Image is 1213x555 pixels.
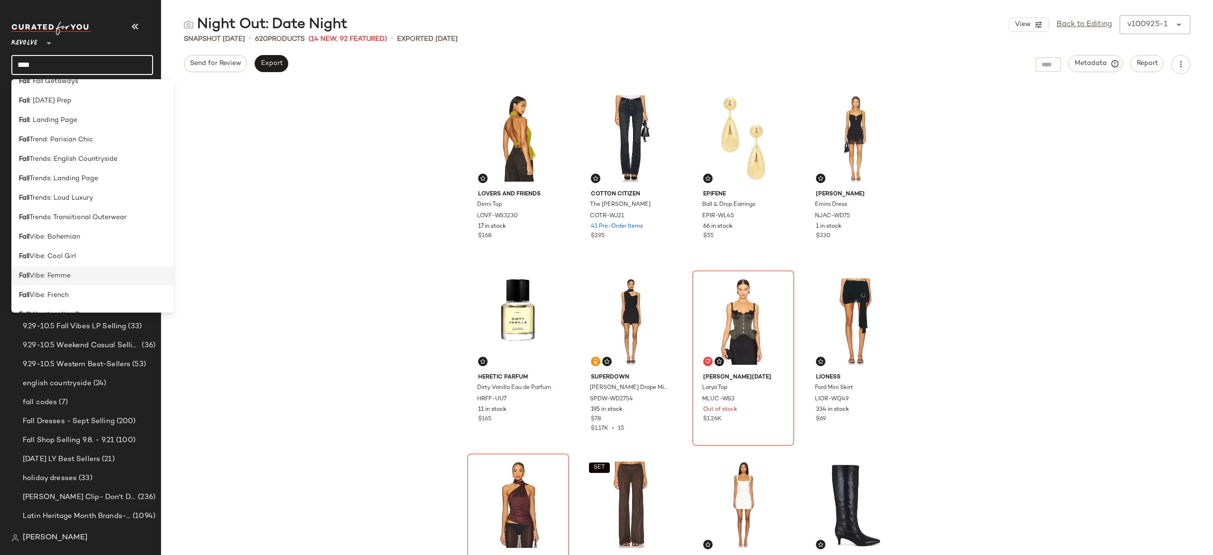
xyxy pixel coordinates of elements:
[583,457,679,553] img: SERR-WP83_V1.jpg
[478,373,558,382] span: HERETIC PARFUM
[308,34,387,44] span: (14 New, 92 Featured)
[702,395,734,404] span: MLUC-WS3
[23,492,136,503] span: [PERSON_NAME] Clip- Don't Delete
[591,425,608,432] span: $1.17K
[590,212,624,221] span: COTR-WJ21
[19,213,29,222] b: Fall
[705,176,711,181] img: svg%3e
[818,176,824,181] img: svg%3e
[703,232,714,240] span: $55
[591,232,605,240] span: $295
[19,271,29,281] b: Fall
[19,310,29,320] b: Fall
[23,532,88,544] span: [PERSON_NAME]
[19,115,29,125] b: Fall
[1131,55,1164,72] button: Report
[705,542,711,547] img: svg%3e
[23,378,91,389] span: english countryside
[184,20,193,29] img: svg%3e
[696,274,791,370] img: MLUC-WS3_V1.jpg
[591,222,643,231] span: 41 Pre-Order Items
[184,15,347,34] div: Night Out: Date Night
[11,22,92,35] img: cfy_white_logo.C9jOOHJF.svg
[19,232,29,242] b: Fall
[815,395,849,404] span: LIOR-WQ49
[29,213,127,222] span: Trends: Transitional Outerwear
[11,534,19,542] img: svg%3e
[702,384,727,392] span: Larya Top
[593,464,605,471] span: SET
[703,415,722,424] span: $1.26K
[19,154,29,164] b: Fall
[114,435,136,446] span: (100)
[29,271,71,281] span: Vibe: Femme
[136,492,155,503] span: (236)
[618,425,624,432] span: 15
[254,55,288,72] button: Export
[255,34,305,44] div: Products
[29,96,72,106] span: : [DATE] Prep
[19,96,29,106] b: Fall
[478,415,491,424] span: $165
[115,416,136,427] span: (200)
[591,373,671,382] span: superdown
[471,274,566,370] img: HRFF-UU7_V1.jpg
[590,201,651,209] span: The [PERSON_NAME]
[696,457,791,553] img: NKIE-WD735_V1.jpg
[590,384,670,392] span: [PERSON_NAME] Drape Mini Dress
[477,384,551,392] span: Dirty Vanilla Eau de Parfum
[249,33,251,45] span: •
[29,193,93,203] span: Trends: Loud Luxury
[478,406,507,414] span: 11 in stock
[19,76,29,86] b: Fall
[608,425,618,432] span: •
[604,359,610,364] img: svg%3e
[478,190,558,199] span: Lovers and Friends
[23,511,131,522] span: Latin Heritage Month Brands- DO NOT DELETE
[478,232,491,240] span: $168
[19,174,29,184] b: Fall
[816,222,842,231] span: 1 in stock
[57,397,67,408] span: (7)
[703,222,733,231] span: 66 in stock
[816,190,896,199] span: [PERSON_NAME]
[703,406,737,414] span: Out of stock
[593,176,598,181] img: svg%3e
[589,462,610,473] button: SET
[29,310,92,320] span: Vibe: Landing Page
[471,91,566,186] img: LOVF-WS3230_V1.jpg
[808,274,904,370] img: LIOR-WQ49_V1.jpg
[23,359,130,370] span: 9.29-10.5 Western Best-Sellers
[77,473,92,484] span: (33)
[130,359,146,370] span: (53)
[19,193,29,203] b: Fall
[11,32,37,49] span: Revolve
[477,201,502,209] span: Demi Top
[23,340,140,351] span: 9.29-10.5 Weekend Casual Selling
[29,115,77,125] span: : Landing Page
[480,359,486,364] img: svg%3e
[260,60,282,67] span: Export
[816,415,826,424] span: $69
[100,454,115,465] span: (21)
[19,251,29,261] b: Fall
[1014,21,1030,28] span: View
[29,232,80,242] span: Vibe: Bohemian
[29,135,93,145] span: Trend: Parisian Chic
[702,201,755,209] span: Ball & Drop Earrings
[91,378,107,389] span: (24)
[184,34,245,44] span: Snapshot [DATE]
[808,457,904,553] img: LPAR-WZ192_V1.jpg
[23,397,57,408] span: fall codes
[703,373,783,382] span: [PERSON_NAME][DATE]
[696,91,791,186] img: EPIR-WL45_V1.jpg
[815,212,850,221] span: NJAC-WD75
[126,321,142,332] span: (33)
[477,395,507,404] span: HRFF-UU7
[818,359,824,364] img: svg%3e
[255,36,268,43] span: 620
[477,212,518,221] span: LOVF-WS3230
[23,435,114,446] span: Fall Shop Selling 9.8. - 9.21
[583,91,679,186] img: COTR-WJ21_V1.jpg
[29,154,118,164] span: Trends: English Countryside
